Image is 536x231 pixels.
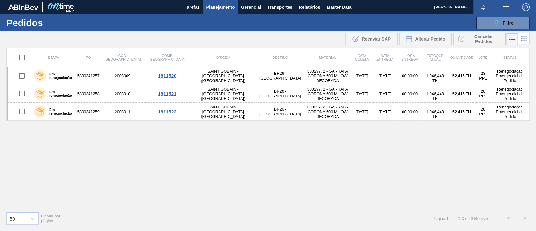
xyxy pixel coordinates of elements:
[517,211,532,226] button: >
[304,85,351,103] td: 30029772 - GARRAFA CORONA 600 ML OW DECORADA
[257,85,304,103] td: BR26 - [GEOGRAPHIC_DATA]
[448,85,476,103] td: 52,416 TH
[76,103,100,121] td: 5800341259
[46,72,74,80] label: Em renegociação
[76,67,100,85] td: 5800341257
[6,19,98,26] h1: Pedidos
[426,109,444,119] span: 1.046,448 TH
[450,56,473,59] span: Quantidade
[397,103,422,121] td: 00:00:00
[373,85,397,103] td: [DATE]
[48,56,59,59] span: Etapa
[7,85,530,103] a: Em renegociação58003412582003010SAINT GOBAIN - [GEOGRAPHIC_DATA] ([GEOGRAPHIC_DATA])BR26 - [GEOGR...
[467,34,500,44] span: Cancelar Pedidos
[426,74,444,83] span: 1.046,448 TH
[476,17,530,29] button: Filtro
[478,56,487,59] span: Lote
[415,36,445,41] span: Alterar Pedido
[304,67,351,85] td: 30029772 - GARRAFA CORONA 600 ML OW DECORADA
[351,85,372,103] td: [DATE]
[104,54,141,61] span: Cód. [GEOGRAPHIC_DATA]
[76,85,100,103] td: 5800341258
[41,214,61,223] span: Linhas por página
[490,67,530,85] td: Renegociação Emergencial de Pedido
[8,4,38,10] img: TNhmsLtSVTkK8tSr43FrP2fwEKptu5GPRR3wAAAABJRU5ErkJggg==
[522,3,530,11] img: Logout
[373,67,397,85] td: [DATE]
[476,103,490,121] td: 28 PPL
[10,216,15,221] div: 50
[149,54,185,61] span: Comp. [GEOGRAPHIC_DATA]
[426,54,444,61] span: Estoque atual
[518,33,530,45] div: Visão em Cards
[319,56,336,59] span: Material
[257,103,304,121] td: BR26 - [GEOGRAPHIC_DATA]
[397,85,422,103] td: 00:00:00
[7,67,530,85] a: Em renegociação58003412572003009SAINT GOBAIN - [GEOGRAPHIC_DATA] ([GEOGRAPHIC_DATA])BR26 - [GEOGR...
[503,20,514,25] span: Filtro
[453,33,505,45] div: Cancelar Pedidos em Massa
[448,67,476,85] td: 52,416 TH
[185,3,200,11] span: Tarefas
[476,67,490,85] td: 28 PPL
[502,3,510,11] img: userActions
[267,3,292,11] span: Transportes
[453,33,505,45] button: Cancelar Pedidos
[46,108,74,115] label: Em renegociação
[476,85,490,103] td: 28 PPL
[216,56,230,59] span: Origem
[327,3,351,11] span: Master Data
[190,67,257,85] td: SAINT GOBAIN - [GEOGRAPHIC_DATA] ([GEOGRAPHIC_DATA])
[473,3,493,12] button: Notificações
[448,103,476,121] td: 52,416 TH
[503,56,516,59] span: Status
[146,91,189,96] div: 1811521
[190,103,257,121] td: SAINT GOBAIN - [GEOGRAPHIC_DATA] ([GEOGRAPHIC_DATA])
[273,56,288,59] span: Destino
[146,109,189,114] div: 1811522
[345,33,397,45] div: Reenviar SAP
[86,56,91,59] span: PO
[241,3,261,11] span: Gerencial
[490,85,530,103] td: Renegociação Emergencial de Pedido
[355,54,369,61] span: Data coleta
[490,103,530,121] td: Renegociação Emergencial de Pedido
[351,67,372,85] td: [DATE]
[190,85,257,103] td: SAINT GOBAIN - [GEOGRAPHIC_DATA] ([GEOGRAPHIC_DATA])
[257,67,304,85] td: BR26 - [GEOGRAPHIC_DATA]
[299,3,320,11] span: Relatórios
[399,33,451,45] div: Alterar Pedido
[100,85,145,103] td: 2003010
[397,67,422,85] td: 00:00:00
[506,33,518,45] div: Visão em Lista
[100,103,145,121] td: 2003011
[401,54,418,61] span: Hora Entrega
[373,103,397,121] td: [DATE]
[304,103,351,121] td: 30029772 - GARRAFA CORONA 600 ML OW DECORADA
[501,211,517,226] button: <
[426,91,444,101] span: 1.046,448 TH
[376,54,393,61] span: Data entrega
[351,103,372,121] td: [DATE]
[458,216,491,221] span: 1 - 3 de 3 Registros
[362,36,391,41] span: Reenviar SAP
[100,67,145,85] td: 2003009
[206,3,235,11] span: Planejamento
[7,103,530,121] a: Em renegociação58003412592003011SAINT GOBAIN - [GEOGRAPHIC_DATA] ([GEOGRAPHIC_DATA])BR26 - [GEOGR...
[146,73,189,79] div: 1811520
[432,216,448,221] span: Página : 1
[46,90,74,97] label: Em renegociação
